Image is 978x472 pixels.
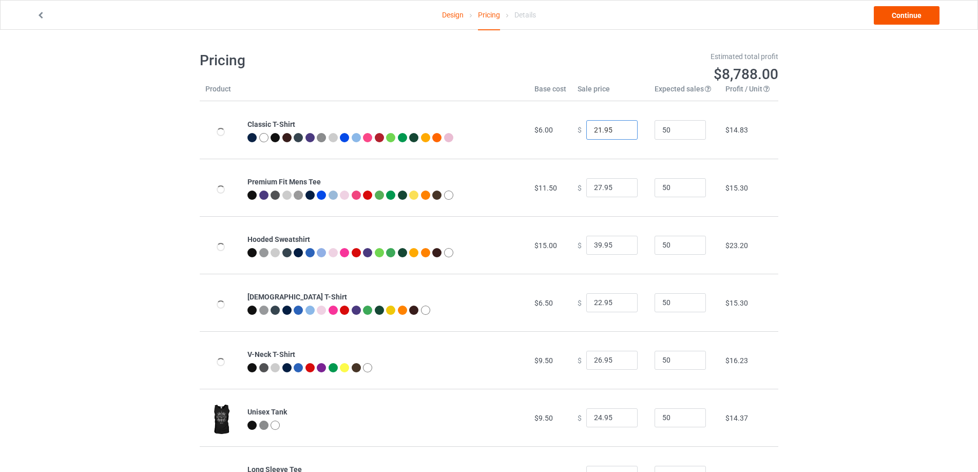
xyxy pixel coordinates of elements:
[442,1,464,29] a: Design
[247,293,347,301] b: [DEMOGRAPHIC_DATA] T-Shirt
[514,1,536,29] div: Details
[247,408,287,416] b: Unisex Tank
[725,414,748,422] span: $14.37
[534,184,557,192] span: $11.50
[294,191,303,200] img: heather_texture.png
[578,241,582,249] span: $
[247,235,310,243] b: Hooded Sweatshirt
[496,51,779,62] div: Estimated total profit
[725,184,748,192] span: $15.30
[247,178,321,186] b: Premium Fit Mens Tee
[720,84,778,101] th: Profit / Unit
[478,1,500,30] div: Pricing
[534,414,553,422] span: $9.50
[714,66,778,83] span: $8,788.00
[578,183,582,192] span: $
[534,299,553,307] span: $6.50
[200,51,482,70] h1: Pricing
[874,6,939,25] a: Continue
[725,299,748,307] span: $15.30
[200,84,242,101] th: Product
[247,350,295,358] b: V-Neck T-Shirt
[578,126,582,134] span: $
[578,356,582,364] span: $
[534,126,553,134] span: $6.00
[529,84,572,101] th: Base cost
[534,356,553,365] span: $9.50
[247,120,295,128] b: Classic T-Shirt
[649,84,720,101] th: Expected sales
[578,298,582,307] span: $
[572,84,649,101] th: Sale price
[534,241,557,250] span: $15.00
[317,133,326,142] img: heather_texture.png
[725,126,748,134] span: $14.83
[259,421,269,430] img: heather_texture.png
[578,413,582,422] span: $
[725,356,748,365] span: $16.23
[725,241,748,250] span: $23.20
